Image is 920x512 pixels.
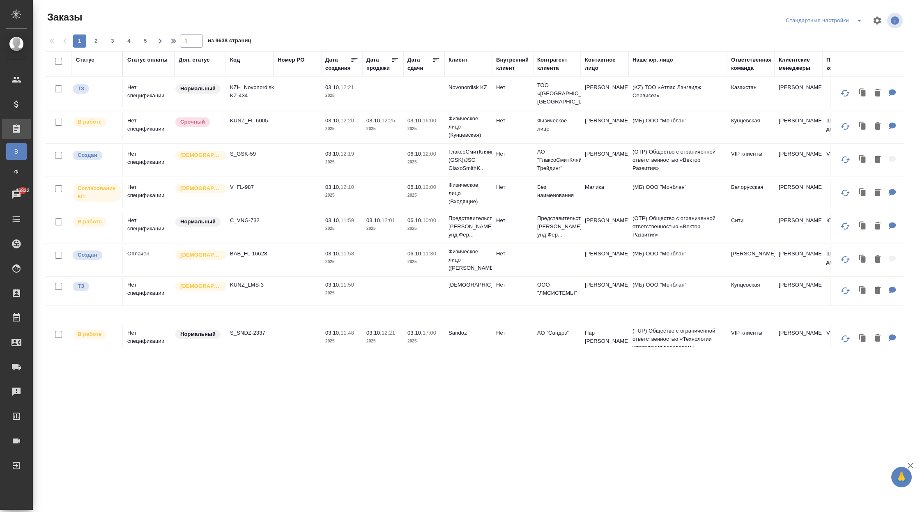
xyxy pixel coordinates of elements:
p: 03.10, [325,117,340,124]
button: 2 [90,34,103,48]
td: VIP клиенты [822,146,870,174]
td: [PERSON_NAME] [581,277,628,305]
p: 12:10 [340,184,354,190]
p: АО “Сандоз” [537,329,577,337]
p: Sandoz [448,329,488,337]
span: 3 [106,37,119,45]
span: 2 [90,37,103,45]
td: Сити [727,212,775,241]
td: Нет спецификации [123,277,175,305]
td: Кунцевская [727,113,775,141]
p: [DEMOGRAPHIC_DATA] [448,281,488,289]
div: split button [784,14,867,27]
span: Заказы [45,11,82,24]
p: V_FL-987 [230,183,269,191]
p: 12:19 [340,151,354,157]
td: [PERSON_NAME] [581,212,628,241]
p: 10:00 [423,217,436,223]
td: (TUP) Общество с ограниченной ответственностью «Технологии управления переводом» [628,323,727,356]
p: Нет [496,183,529,191]
button: Удалить [871,282,885,299]
p: 03.10, [325,184,340,190]
p: 2025 [407,191,440,200]
button: Клонировать [855,85,871,102]
p: 11:59 [340,217,354,223]
td: VIP клиенты [727,325,775,354]
p: 2025 [407,158,440,166]
p: ООО "ЛМСИСТЕМЫ" [537,281,577,297]
p: Физическое лицо [537,117,577,133]
p: Нормальный [180,85,216,93]
td: Казахстан [727,79,775,108]
td: (МБ) ООО "Монблан" [628,113,727,141]
p: S_GSK-59 [230,150,269,158]
td: Шаблонные документы [822,113,870,141]
div: Номер PO [278,56,304,64]
div: Статус оплаты [127,56,168,64]
p: Срочный [180,118,205,126]
p: 12:25 [382,117,395,124]
p: Создан [78,251,97,259]
p: Создан [78,151,97,159]
p: 03.10, [325,250,340,257]
p: 2025 [325,337,358,345]
p: 2025 [325,258,358,266]
p: 2025 [325,225,358,233]
div: Проектная команда [826,56,866,72]
button: Клонировать [855,152,871,168]
p: Нормальный [180,218,216,226]
button: Клонировать [855,185,871,202]
p: [DEMOGRAPHIC_DATA] [180,282,221,290]
div: Статус по умолчанию для стандартных заказов [175,216,222,227]
button: Клонировать [855,251,871,268]
button: Обновить [835,329,855,349]
p: 11:58 [340,250,354,257]
div: Наше юр. лицо [632,56,673,64]
p: 12:01 [382,217,395,223]
td: [PERSON_NAME] [581,79,628,108]
td: [PERSON_NAME] [775,212,822,241]
button: Удалить [871,330,885,347]
p: Нормальный [180,330,216,338]
span: Посмотреть информацию [887,13,904,28]
button: Удалить [871,251,885,268]
div: Доп. статус [179,56,210,64]
button: Обновить [835,281,855,301]
td: Нет спецификации [123,79,175,108]
p: 03.10, [407,117,423,124]
button: Обновить [835,117,855,136]
p: 2025 [407,337,440,345]
p: Нет [496,250,529,258]
p: Физическое лицо ([PERSON_NAME]) [448,248,488,272]
p: Нет [496,329,529,337]
td: VIP клиенты [822,325,870,354]
div: Дата продажи [366,56,391,72]
a: 46832 [2,184,31,205]
button: Обновить [835,216,855,236]
p: 03.10, [407,330,423,336]
td: VIP клиенты [727,146,775,174]
p: 06.10, [407,250,423,257]
td: Белорусская [727,179,775,208]
p: 2025 [325,92,358,100]
p: 2025 [366,337,399,345]
p: В работе [78,118,101,126]
div: Дата сдачи [407,56,432,72]
p: 03.10, [325,282,340,288]
p: 06.10, [407,151,423,157]
p: ГлаксоСмитКляйн (GSK)\JSC GlaxoSmithK... [448,148,488,172]
button: Удалить [871,118,885,135]
td: [PERSON_NAME] [775,246,822,274]
div: Выставляет ПМ после принятия заказа от КМа [72,117,118,128]
button: Удалить [871,152,885,168]
button: Клонировать [855,282,871,299]
p: Нет [496,150,529,158]
p: Нет [496,216,529,225]
span: 4 [122,37,136,45]
p: Представительство [PERSON_NAME] унд Фер... [448,214,488,239]
td: Нет спецификации [123,325,175,354]
p: KUNZ_FL-6005 [230,117,269,125]
p: ТОО «[GEOGRAPHIC_DATA] [GEOGRAPHIC_DATA]» [537,81,577,106]
td: [PERSON_NAME] [581,246,628,274]
span: 46832 [11,186,34,195]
